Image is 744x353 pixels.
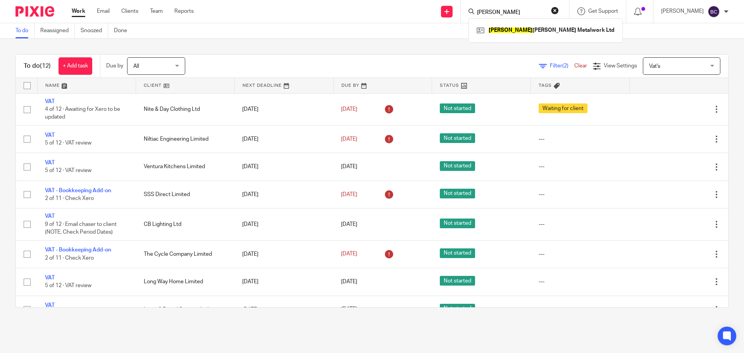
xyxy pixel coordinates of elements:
[45,99,55,104] a: VAT
[476,9,546,16] input: Search
[45,133,55,138] a: VAT
[59,57,92,75] a: + Add task
[539,250,622,258] div: ---
[588,9,618,14] span: Get Support
[40,63,51,69] span: (12)
[341,222,357,227] span: [DATE]
[45,275,55,281] a: VAT
[440,219,475,228] span: Not started
[174,7,194,15] a: Reports
[341,307,357,312] span: [DATE]
[234,296,333,323] td: [DATE]
[440,189,475,198] span: Not started
[40,23,75,38] a: Reassigned
[45,160,55,165] a: VAT
[341,107,357,112] span: [DATE]
[550,63,574,69] span: Filter
[136,153,235,181] td: Ventura Kitchens Limited
[440,304,475,313] span: Not started
[341,164,357,170] span: [DATE]
[45,168,91,174] span: 5 of 12 · VAT review
[81,23,108,38] a: Snoozed
[440,248,475,258] span: Not started
[539,83,552,88] span: Tags
[234,93,333,125] td: [DATE]
[234,240,333,268] td: [DATE]
[440,133,475,143] span: Not started
[45,222,117,235] span: 9 of 12 · Email chaser to client (NOTE, Check Period Dates)
[234,181,333,208] td: [DATE]
[150,7,163,15] a: Team
[133,64,139,69] span: All
[106,62,123,70] p: Due by
[45,303,55,308] a: VAT
[539,103,587,113] span: Waiting for client
[539,191,622,198] div: ---
[136,268,235,296] td: Long Way Home Limited
[539,220,622,228] div: ---
[539,135,622,143] div: ---
[45,255,94,261] span: 2 of 11 · Check Xero
[136,181,235,208] td: SSS Direct Limited
[562,63,568,69] span: (2)
[136,125,235,153] td: Niltiac Engineering Limited
[341,136,357,142] span: [DATE]
[539,163,622,170] div: ---
[97,7,110,15] a: Email
[440,276,475,286] span: Not started
[341,279,357,284] span: [DATE]
[341,192,357,197] span: [DATE]
[661,7,704,15] p: [PERSON_NAME]
[649,64,660,69] span: Vat's
[45,188,111,193] a: VAT - Bookkeeping Add-on
[234,268,333,296] td: [DATE]
[24,62,51,70] h1: To do
[121,7,138,15] a: Clients
[234,153,333,181] td: [DATE]
[440,161,475,171] span: Not started
[234,208,333,240] td: [DATE]
[341,251,357,257] span: [DATE]
[440,103,475,113] span: Not started
[551,7,559,14] button: Clear
[539,306,622,313] div: ---
[136,93,235,125] td: Nite & Day Clothing Ltd
[234,125,333,153] td: [DATE]
[539,278,622,286] div: ---
[15,6,54,17] img: Pixie
[45,107,120,120] span: 4 of 12 · Awaiting for Xero to be updated
[114,23,133,38] a: Done
[136,240,235,268] td: The Cycle Company Limited
[45,247,111,253] a: VAT - Bookkeeping Add-on
[136,208,235,240] td: CB Lighting Ltd
[708,5,720,18] img: svg%3E
[72,7,85,15] a: Work
[604,63,637,69] span: View Settings
[45,196,94,201] span: 2 of 11 · Check Xero
[574,63,587,69] a: Clear
[45,140,91,146] span: 5 of 12 · VAT review
[15,23,34,38] a: To do
[136,296,235,323] td: Layer 9 Digital Science Ltd
[45,283,91,288] span: 5 of 12 · VAT review
[45,214,55,219] a: VAT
